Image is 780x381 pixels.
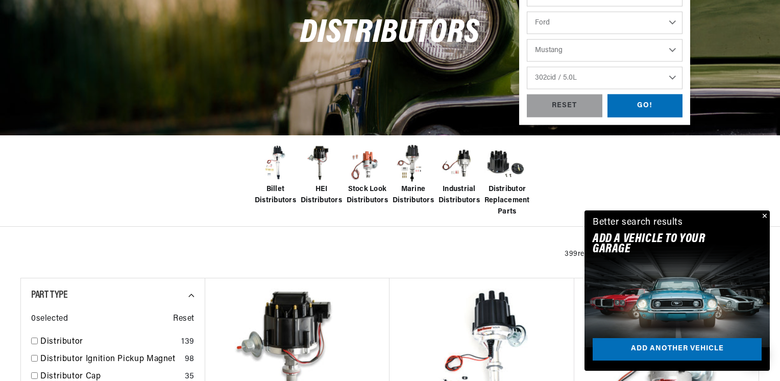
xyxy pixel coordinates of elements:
[607,94,683,117] div: GO!
[527,67,682,89] select: Engine
[173,313,194,326] span: Reset
[438,143,479,207] a: Industrial Distributors Industrial Distributors
[31,290,67,300] span: Part Type
[484,143,525,184] img: Distributor Replacement Parts
[301,184,342,207] span: HEI Distributors
[255,143,296,207] a: Billet Distributors Billet Distributors
[527,12,682,34] select: Make
[347,143,387,184] img: Stock Look Distributors
[255,184,296,207] span: Billet Distributors
[593,216,683,230] div: Better search results
[255,143,296,184] img: Billet Distributors
[40,336,177,349] a: Distributor
[393,143,433,207] a: Marine Distributors Marine Distributors
[484,184,530,218] span: Distributor Replacement Parts
[40,353,181,366] a: Distributor Ignition Pickup Magnet
[347,184,388,207] span: Stock Look Distributors
[393,184,434,207] span: Marine Distributors
[593,234,736,255] h2: Add A VEHICLE to your garage
[31,313,68,326] span: 0 selected
[393,143,433,184] img: Marine Distributors
[301,143,342,184] img: HEI Distributors
[527,94,602,117] div: RESET
[565,250,601,258] span: 399 results
[527,39,682,62] select: Model
[438,184,480,207] span: Industrial Distributors
[300,17,480,50] span: Distributors
[347,143,387,207] a: Stock Look Distributors Stock Look Distributors
[181,336,194,349] div: 139
[484,143,525,218] a: Distributor Replacement Parts Distributor Replacement Parts
[185,353,194,366] div: 98
[438,143,479,184] img: Industrial Distributors
[593,338,762,361] a: Add another vehicle
[301,143,342,207] a: HEI Distributors HEI Distributors
[758,210,770,223] button: Close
